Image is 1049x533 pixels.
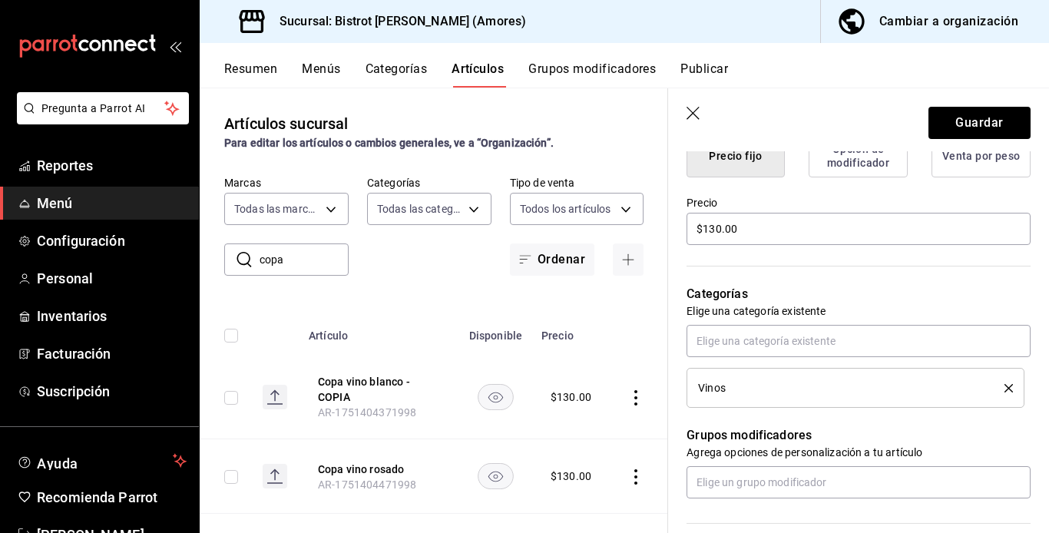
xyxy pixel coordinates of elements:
[37,306,187,326] span: Inventarios
[302,61,340,88] button: Menús
[169,40,181,52] button: open_drawer_menu
[687,445,1031,460] p: Agrega opciones de personalización a tu artículo
[318,374,441,405] button: edit-product-location
[510,243,594,276] button: Ordenar
[260,244,349,275] input: Buscar artículo
[224,61,277,88] button: Resumen
[928,107,1031,139] button: Guardar
[224,61,1049,88] div: navigation tabs
[687,303,1031,319] p: Elige una categoría existente
[318,406,416,419] span: AR-1751404371998
[366,61,428,88] button: Categorías
[37,193,187,214] span: Menú
[37,155,187,176] span: Reportes
[37,487,187,508] span: Recomienda Parrot
[994,384,1013,392] button: delete
[37,268,187,289] span: Personal
[17,92,189,124] button: Pregunta a Parrot AI
[267,12,526,31] h3: Sucursal: Bistrot [PERSON_NAME] (Amores)
[318,462,441,477] button: edit-product-location
[809,134,908,177] button: Opción de modificador
[234,201,320,217] span: Todas las marcas, Sin marca
[224,177,349,188] label: Marcas
[299,306,459,356] th: Artículo
[37,343,187,364] span: Facturación
[224,112,348,135] div: Artículos sucursal
[551,389,591,405] div: $ 130.00
[687,197,1031,208] label: Precio
[528,61,656,88] button: Grupos modificadores
[510,177,644,188] label: Tipo de venta
[628,469,644,485] button: actions
[551,468,591,484] div: $ 130.00
[680,61,728,88] button: Publicar
[41,101,165,117] span: Pregunta a Parrot AI
[687,285,1031,303] p: Categorías
[37,230,187,251] span: Configuración
[318,478,416,491] span: AR-1751404471998
[879,11,1018,32] div: Cambiar a organización
[37,381,187,402] span: Suscripción
[628,390,644,406] button: actions
[687,213,1031,245] input: $0.00
[932,134,1031,177] button: Venta por peso
[377,201,463,217] span: Todas las categorías, Sin categoría
[687,426,1031,445] p: Grupos modificadores
[11,111,189,127] a: Pregunta a Parrot AI
[459,306,532,356] th: Disponible
[37,452,167,470] span: Ayuda
[687,134,785,177] button: Precio fijo
[478,463,514,489] button: availability-product
[687,466,1031,498] input: Elige un grupo modificador
[478,384,514,410] button: availability-product
[687,325,1031,357] input: Elige una categoría existente
[452,61,504,88] button: Artículos
[224,137,554,149] strong: Para editar los artículos o cambios generales, ve a “Organización”.
[532,306,610,356] th: Precio
[520,201,611,217] span: Todos los artículos
[698,382,726,393] span: Vinos
[367,177,491,188] label: Categorías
